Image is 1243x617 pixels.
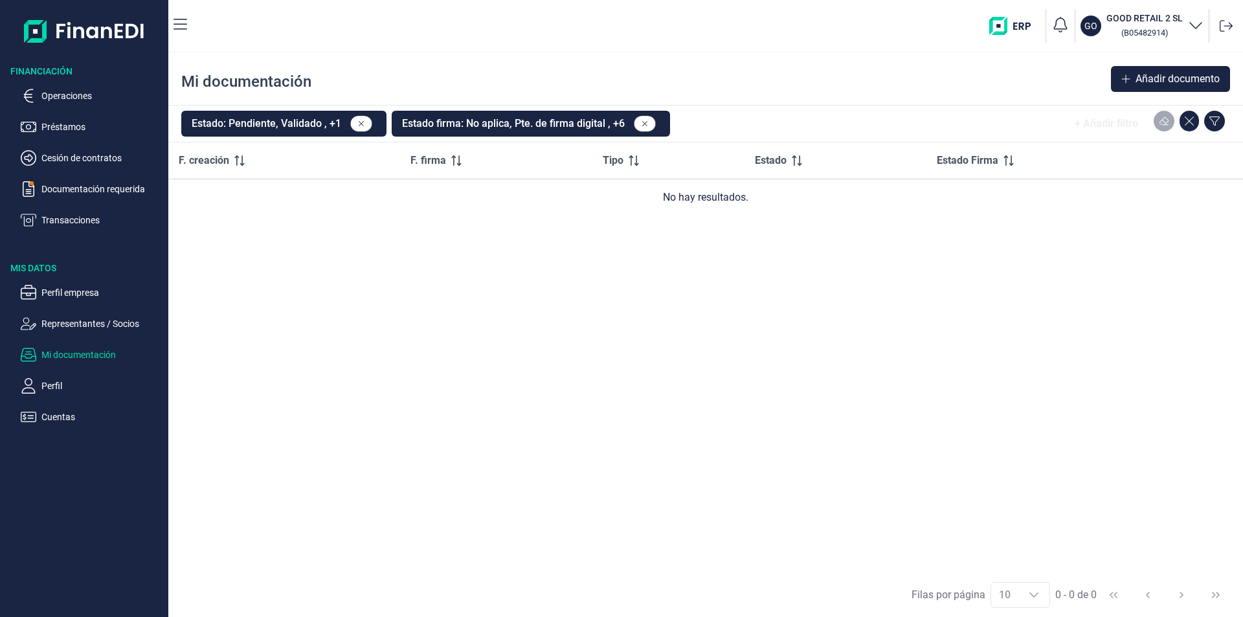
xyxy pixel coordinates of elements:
div: Mi documentación [181,71,311,92]
span: Estado Firma [937,153,998,168]
p: Perfil empresa [41,285,163,300]
img: Logo de aplicación [24,10,145,52]
button: GOGOOD RETAIL 2 SL (B05482914) [1081,12,1204,40]
p: GO [1084,19,1097,32]
button: Transacciones [21,212,163,228]
button: Next Page [1166,579,1197,611]
button: Last Page [1200,579,1231,611]
p: Documentación requerida [41,181,163,197]
span: Tipo [603,153,623,168]
span: F. firma [410,153,446,168]
button: Préstamos [21,119,163,135]
button: Añadir documento [1111,66,1230,92]
button: First Page [1098,579,1129,611]
button: Operaciones [21,88,163,104]
div: Choose [1018,583,1049,607]
button: Cuentas [21,409,163,425]
button: Documentación requerida [21,181,163,197]
button: Representantes / Socios [21,316,163,331]
button: Perfil empresa [21,285,163,300]
div: No hay resultados. [179,190,1233,205]
p: Mi documentación [41,347,163,363]
span: Añadir documento [1136,71,1220,87]
span: F. creación [179,153,229,168]
p: Perfil [41,378,163,394]
p: Cesión de contratos [41,150,163,166]
p: Transacciones [41,212,163,228]
button: Estado: Pendiente, Validado , +1 [181,111,386,137]
button: Previous Page [1132,579,1163,611]
span: Estado [755,153,787,168]
small: Copiar cif [1121,28,1168,38]
button: Estado firma: No aplica, Pte. de firma digital , +6 [392,111,670,137]
button: Perfil [21,378,163,394]
span: 0 - 0 de 0 [1055,590,1097,600]
button: Mi documentación [21,347,163,363]
p: Operaciones [41,88,163,104]
p: Representantes / Socios [41,316,163,331]
p: Cuentas [41,409,163,425]
img: erp [989,17,1040,35]
div: Filas por página [912,587,985,603]
p: Préstamos [41,119,163,135]
button: Cesión de contratos [21,150,163,166]
h3: GOOD RETAIL 2 SL [1106,12,1183,25]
